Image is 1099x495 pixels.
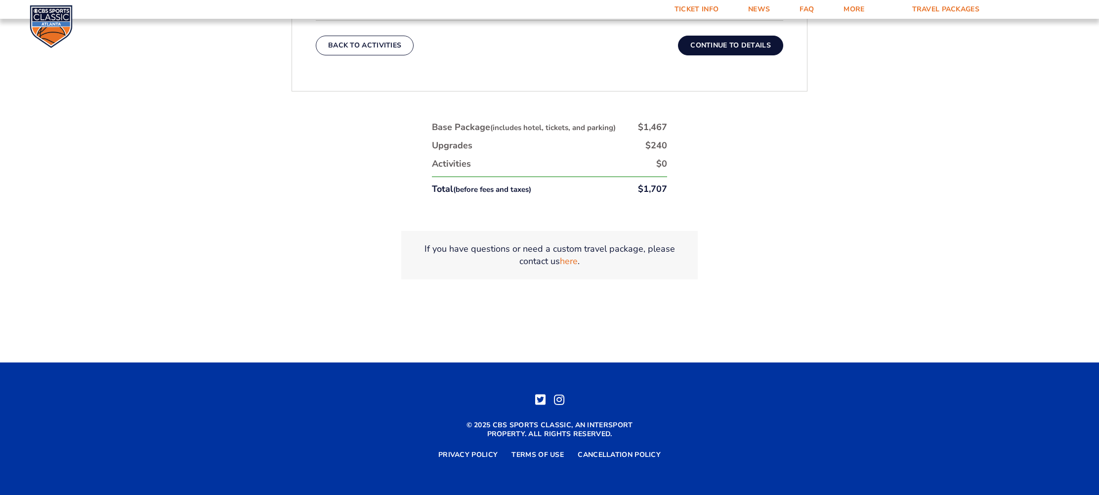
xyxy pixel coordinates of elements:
[453,184,531,194] small: (before fees and taxes)
[432,158,471,170] div: Activities
[316,36,414,55] button: Back To Activities
[432,139,472,152] div: Upgrades
[451,421,648,439] p: © 2025 CBS Sports Classic, an Intersport property. All rights reserved.
[30,5,73,48] img: CBS Sports Classic
[511,450,564,459] a: Terms of Use
[432,183,531,195] div: Total
[656,158,667,170] div: $0
[490,123,616,133] small: (includes hotel, tickets, and parking)
[413,243,686,268] p: If you have questions or need a custom travel package, please contact us .
[638,183,667,195] div: $1,707
[645,139,667,152] div: $240
[578,450,661,459] a: Cancellation Policy
[638,121,667,134] div: $1,467
[560,255,578,268] a: here
[678,36,783,55] button: Continue To Details
[432,121,616,134] div: Base Package
[438,450,498,459] a: Privacy Policy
